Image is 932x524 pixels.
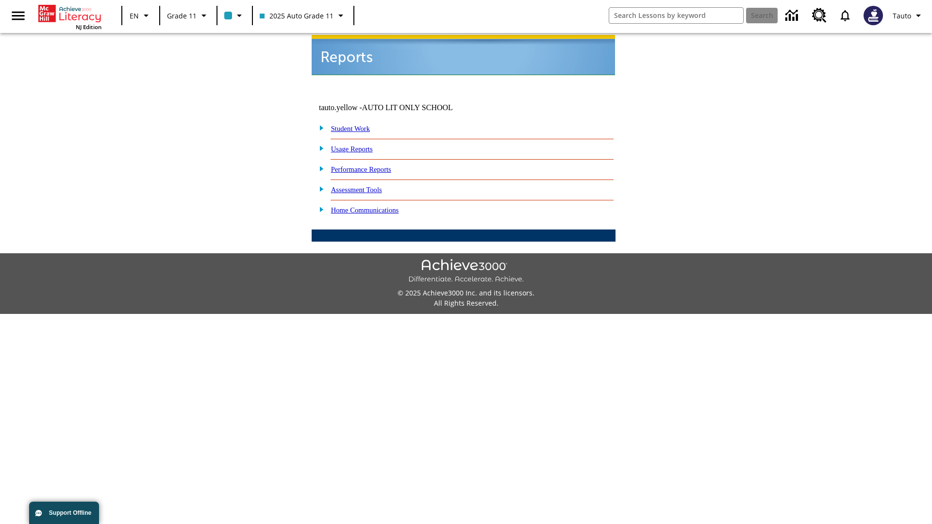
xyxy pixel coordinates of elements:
[331,165,391,173] a: Performance Reports
[331,206,399,214] a: Home Communications
[806,2,832,29] a: Resource Center, Will open in new tab
[163,7,214,24] button: Grade: Grade 11, Select a grade
[29,502,99,524] button: Support Offline
[76,23,101,31] span: NJ Edition
[331,145,373,153] a: Usage Reports
[38,3,101,31] div: Home
[4,1,33,30] button: Open side menu
[260,11,333,21] span: 2025 Auto Grade 11
[314,123,324,132] img: plus.gif
[408,259,524,284] img: Achieve3000 Differentiate Accelerate Achieve
[314,205,324,213] img: plus.gif
[362,103,453,112] nobr: AUTO LIT ONLY SCHOOL
[331,125,370,132] a: Student Work
[780,2,806,29] a: Data Center
[130,11,139,21] span: EN
[893,11,911,21] span: Tauto
[314,144,324,152] img: plus.gif
[167,11,197,21] span: Grade 11
[49,509,91,516] span: Support Offline
[331,186,382,194] a: Assessment Tools
[256,7,350,24] button: Class: 2025 Auto Grade 11, Select your class
[125,7,156,24] button: Language: EN, Select a language
[858,3,889,28] button: Select a new avatar
[889,7,928,24] button: Profile/Settings
[314,164,324,173] img: plus.gif
[832,3,858,28] a: Notifications
[312,35,615,75] img: header
[319,103,498,112] td: tauto.yellow -
[314,184,324,193] img: plus.gif
[609,8,743,23] input: search field
[220,7,249,24] button: Class color is light blue. Change class color
[864,6,883,25] img: Avatar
